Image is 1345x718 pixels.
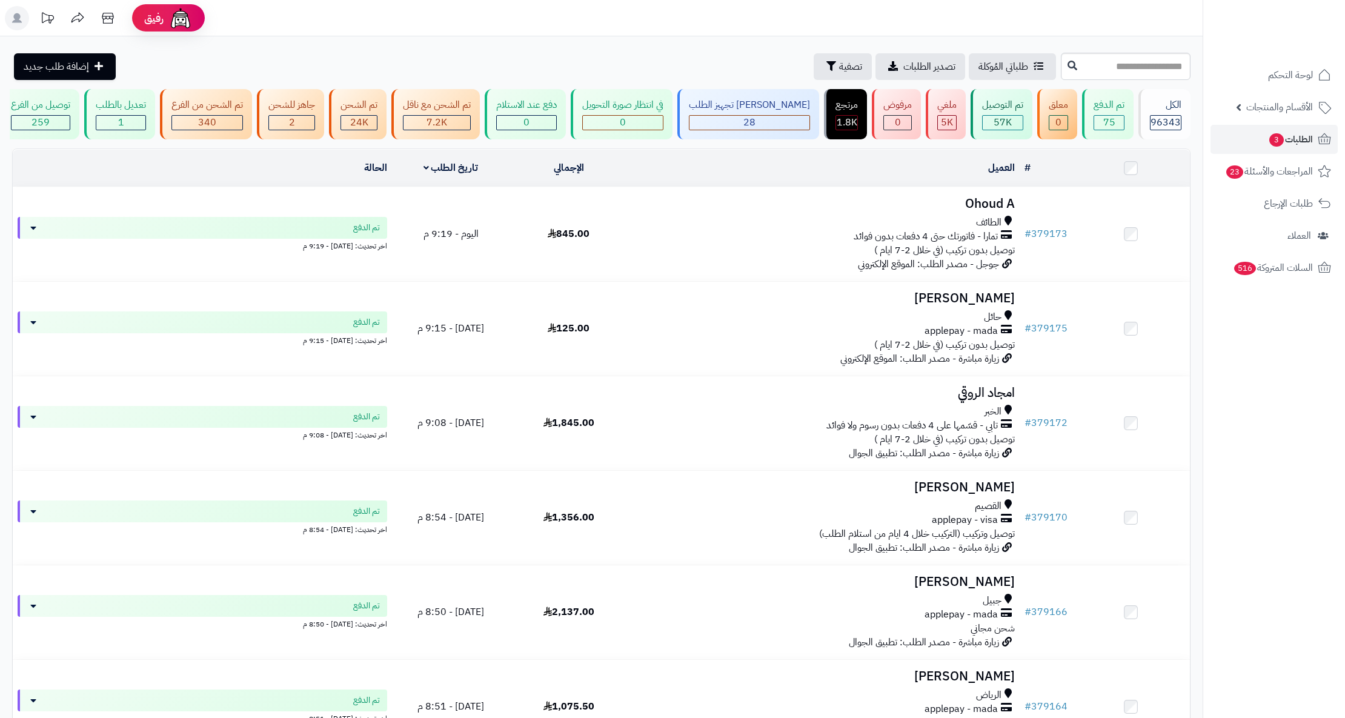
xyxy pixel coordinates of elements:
a: السلات المتروكة516 [1210,253,1338,282]
a: الكل96343 [1136,89,1193,139]
h3: Ohoud A [633,197,1015,211]
span: توصيل بدون تركيب (في خلال 2-7 ايام ) [874,243,1015,258]
button: تصفية [814,53,872,80]
span: 845.00 [548,227,589,241]
div: 7222 [403,116,470,130]
span: توصيل بدون تركيب (في خلال 2-7 ايام ) [874,432,1015,447]
div: تم الشحن [340,98,377,112]
img: ai-face.png [168,6,193,30]
span: المراجعات والأسئلة [1225,163,1313,180]
span: تم الدفع [353,222,380,234]
a: الطلبات3 [1210,125,1338,154]
div: الكل [1150,98,1181,112]
span: [DATE] - 9:08 م [417,416,484,430]
div: 75 [1094,116,1124,130]
div: معلق [1049,98,1068,112]
span: القصيم [975,499,1001,513]
span: الطلبات [1268,131,1313,148]
span: applepay - visa [932,513,998,527]
a: تصدير الطلبات [875,53,965,80]
span: تصفية [839,59,862,74]
a: الحالة [364,161,387,175]
span: applepay - mada [925,324,998,338]
span: الأقسام والمنتجات [1246,99,1313,116]
span: تم الدفع [353,600,380,612]
span: 1 [118,115,124,130]
div: 0 [1049,116,1068,130]
a: #379170 [1025,510,1068,525]
span: 28 [743,115,756,130]
span: 1,075.50 [543,699,594,714]
span: 5K [941,115,953,130]
span: 7.2K [427,115,447,130]
span: زيارة مباشرة - مصدر الطلب: الموقع الإلكتروني [840,351,999,366]
a: #379173 [1025,227,1068,241]
h3: [PERSON_NAME] [633,291,1015,305]
span: 96343 [1151,115,1181,130]
span: تابي - قسّمها على 4 دفعات بدون رسوم ولا فوائد [826,419,998,433]
a: [PERSON_NAME] تجهيز الطلب 28 [675,89,822,139]
span: 1.8K [837,115,857,130]
span: طلبات الإرجاع [1264,195,1313,212]
div: اخر تحديث: [DATE] - 9:08 م [18,428,387,440]
span: شحن مجاني [971,621,1015,636]
span: 1,356.00 [543,510,594,525]
span: 75 [1103,115,1115,130]
span: تم الدفع [353,694,380,706]
h3: امجاد الروقي [633,386,1015,400]
a: في انتظار صورة التحويل 0 [568,89,675,139]
div: تم الشحن من الفرع [171,98,243,112]
span: توصيل بدون تركيب (في خلال 2-7 ايام ) [874,337,1015,352]
a: العميل [988,161,1015,175]
span: الخبر [985,405,1001,419]
span: # [1025,605,1031,619]
span: الرياض [976,688,1001,702]
a: ملغي 5K [923,89,968,139]
a: طلباتي المُوكلة [969,53,1056,80]
div: 4997 [938,116,956,130]
span: زيارة مباشرة - مصدر الطلب: تطبيق الجوال [849,540,999,555]
a: #379172 [1025,416,1068,430]
span: 0 [620,115,626,130]
div: جاهز للشحن [268,98,315,112]
span: حائل [984,310,1001,324]
div: 259 [12,116,70,130]
span: رفيق [144,11,164,25]
a: مرفوض 0 [869,89,923,139]
span: تم الدفع [353,316,380,328]
span: 125.00 [548,321,589,336]
div: توصيل من الفرع [11,98,70,112]
a: إضافة طلب جديد [14,53,116,80]
span: طلباتي المُوكلة [978,59,1028,74]
span: السلات المتروكة [1233,259,1313,276]
span: 24K [350,115,368,130]
a: لوحة التحكم [1210,61,1338,90]
div: 28 [689,116,809,130]
div: في انتظار صورة التحويل [582,98,663,112]
div: ملغي [937,98,957,112]
a: تم التوصيل 57K [968,89,1035,139]
h3: [PERSON_NAME] [633,480,1015,494]
div: اخر تحديث: [DATE] - 8:54 م [18,522,387,535]
a: جاهز للشحن 2 [254,89,327,139]
span: زيارة مباشرة - مصدر الطلب: تطبيق الجوال [849,446,999,460]
a: مرتجع 1.8K [822,89,869,139]
div: تم الدفع [1094,98,1124,112]
div: 1838 [836,116,857,130]
a: تم الشحن من الفرع 340 [158,89,254,139]
a: المراجعات والأسئلة23 [1210,157,1338,186]
a: # [1025,161,1031,175]
span: 57K [994,115,1012,130]
span: 23 [1226,165,1243,179]
span: اليوم - 9:19 م [423,227,479,241]
div: اخر تحديث: [DATE] - 9:15 م [18,333,387,346]
div: اخر تحديث: [DATE] - 8:50 م [18,617,387,630]
div: 2 [269,116,314,130]
div: 0 [884,116,911,130]
span: تم الدفع [353,505,380,517]
span: # [1025,227,1031,241]
span: 0 [895,115,901,130]
div: 24019 [341,116,377,130]
div: اخر تحديث: [DATE] - 9:19 م [18,239,387,251]
div: 0 [497,116,556,130]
